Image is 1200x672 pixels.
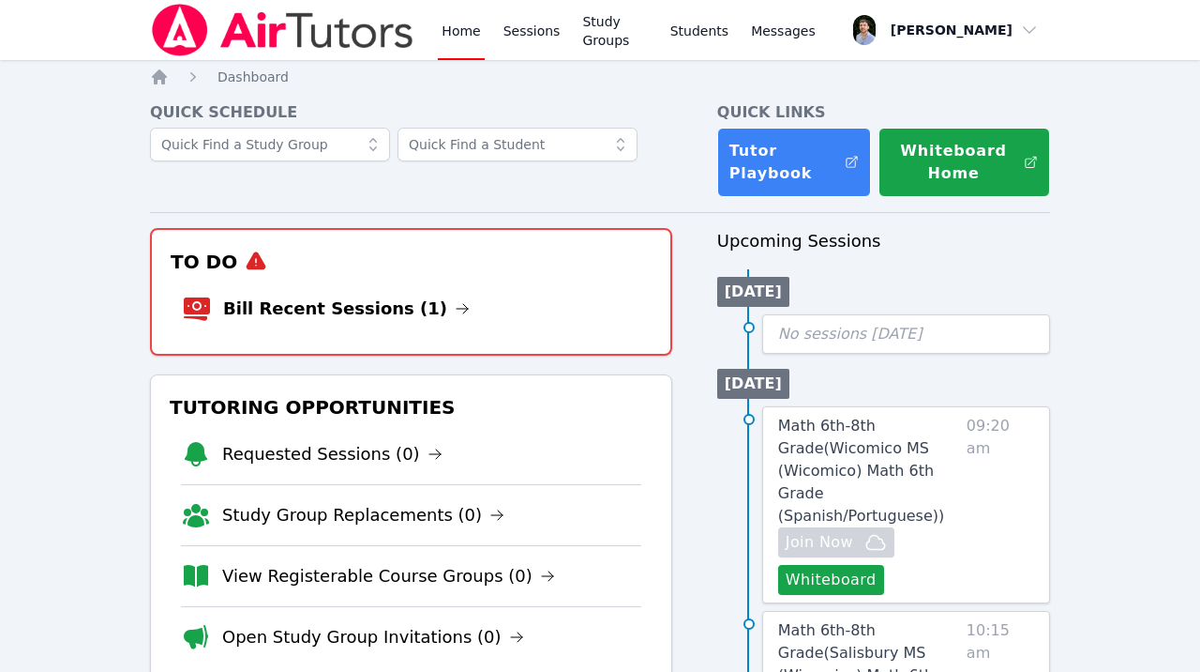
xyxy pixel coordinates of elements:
a: Open Study Group Invitations (0) [222,624,524,650]
nav: Breadcrumb [150,68,1050,86]
a: Math 6th-8th Grade(Wicomico MS (Wicomico) Math 6th Grade (Spanish/Portuguese)) [778,415,959,527]
a: Dashboard [217,68,289,86]
span: No sessions [DATE] [778,325,922,343]
a: Study Group Replacements (0) [222,502,504,528]
h3: Tutoring Opportunities [166,390,656,424]
span: Messages [751,22,816,40]
h3: Upcoming Sessions [717,228,1050,254]
a: Requested Sessions (0) [222,441,442,467]
li: [DATE] [717,369,789,399]
a: Tutor Playbook [717,128,872,197]
a: Bill Recent Sessions (1) [223,296,470,322]
button: Whiteboard Home [878,128,1050,197]
button: Whiteboard [778,565,884,595]
input: Quick Find a Student [397,128,637,161]
input: Quick Find a Study Group [150,128,390,161]
li: [DATE] [717,277,789,307]
a: View Registerable Course Groups (0) [222,563,555,589]
img: Air Tutors [150,4,415,56]
h4: Quick Links [717,101,1050,124]
h4: Quick Schedule [150,101,672,124]
span: Dashboard [217,69,289,84]
span: Math 6th-8th Grade ( Wicomico MS (Wicomico) Math 6th Grade (Spanish/Portuguese) ) [778,417,944,525]
span: Join Now [786,531,853,554]
span: 09:20 am [967,415,1034,595]
h3: To Do [167,245,655,279]
button: Join Now [778,527,894,557]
